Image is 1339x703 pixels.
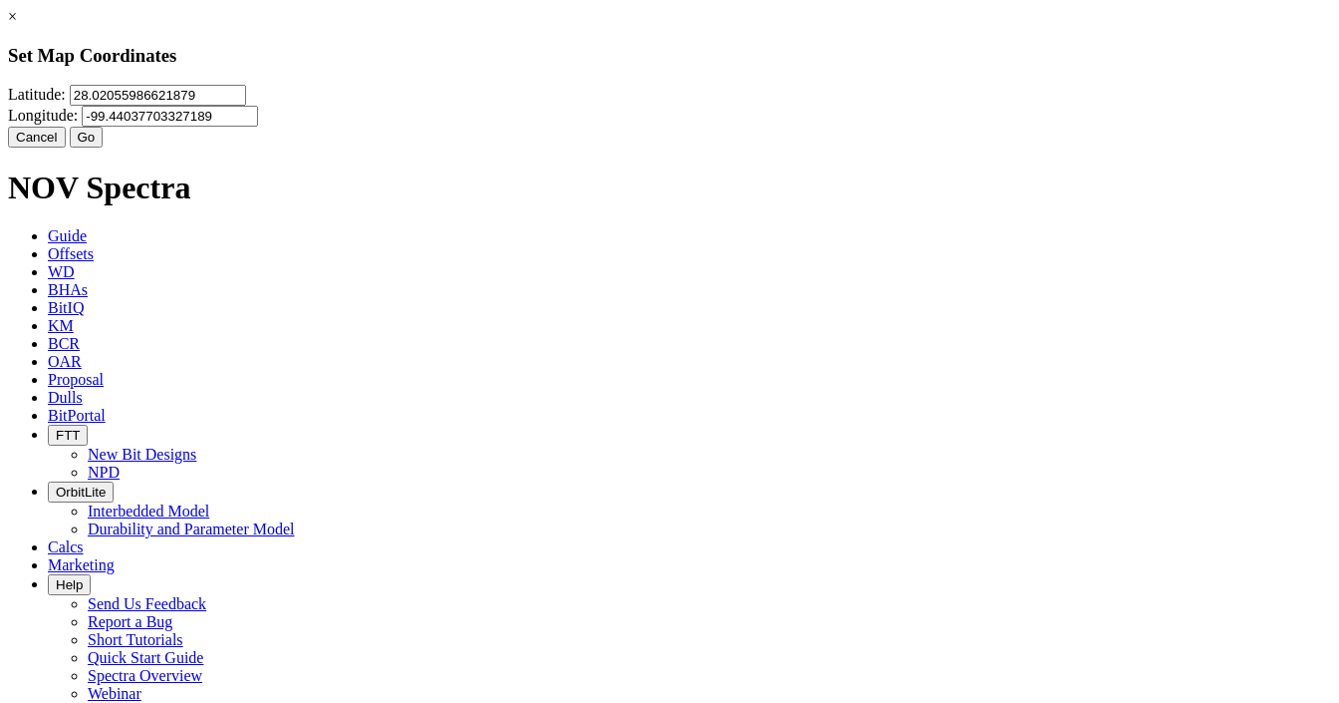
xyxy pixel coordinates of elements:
span: BCR [48,335,80,352]
label: Longitude: [8,107,78,124]
span: Proposal [48,371,104,388]
h1: NOV Spectra [8,170,1331,206]
span: Offsets [48,245,94,262]
a: Short Tutorials [88,631,183,648]
a: Quick Start Guide [88,649,203,666]
button: Cancel [8,127,66,148]
span: OrbitLite [56,485,106,500]
a: Report a Bug [88,613,172,630]
span: BitPortal [48,407,106,424]
a: NPD [88,464,120,481]
span: Help [56,577,83,592]
a: Durability and Parameter Model [88,521,295,537]
h3: Set Map Coordinates [8,45,1331,67]
span: OAR [48,353,82,370]
span: WD [48,263,75,280]
span: Calcs [48,538,84,555]
span: KM [48,317,74,334]
a: Spectra Overview [88,667,202,684]
a: Interbedded Model [88,503,209,520]
label: Latitude: [8,86,66,103]
span: Marketing [48,556,115,573]
a: New Bit Designs [88,446,196,463]
a: Send Us Feedback [88,595,206,612]
span: BitIQ [48,299,84,316]
a: Webinar [88,685,141,702]
button: Go [70,127,104,148]
a: × [8,8,17,25]
span: Guide [48,227,87,244]
span: BHAs [48,281,88,298]
span: Dulls [48,389,83,406]
span: FTT [56,428,80,443]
